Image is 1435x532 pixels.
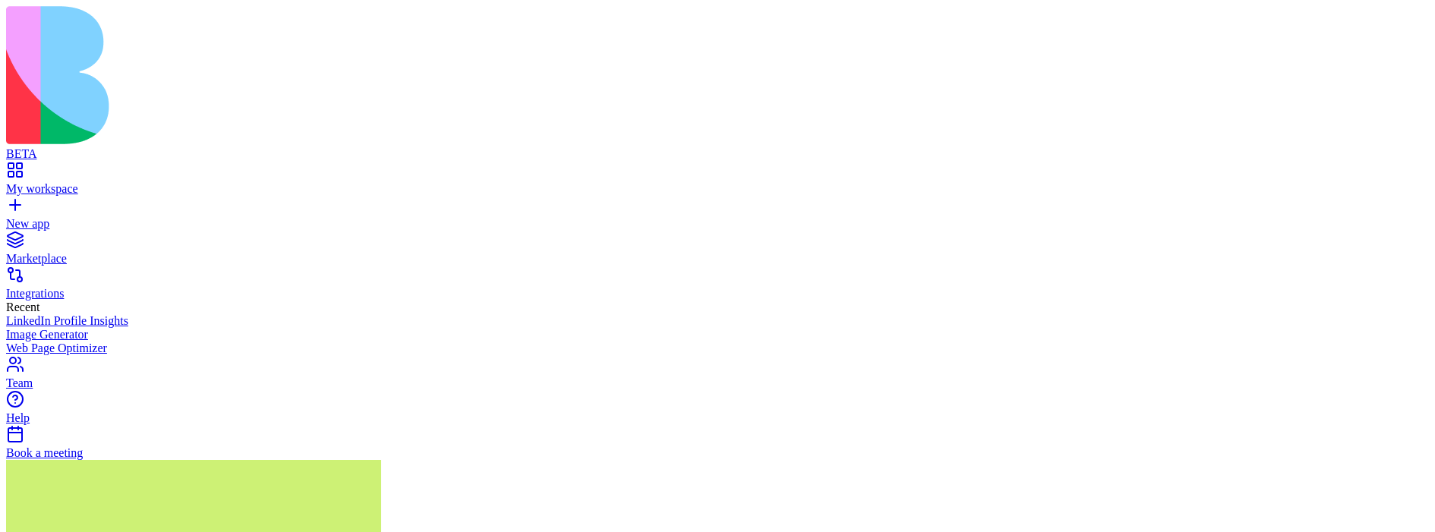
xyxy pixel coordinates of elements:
img: logo [6,6,617,144]
div: Book a meeting [6,446,1429,460]
div: Team [6,376,1429,390]
a: Book a meeting [6,433,1429,460]
a: Upload Files [103,11,210,38]
div: Integrations [6,287,1429,301]
a: Integrations [6,273,1429,301]
a: New app [6,203,1429,231]
span: Recent [6,301,39,313]
div: Help [6,411,1429,425]
a: Image Generator [6,328,1429,342]
div: New app [6,217,1429,231]
a: My workspace [6,168,1429,196]
a: BETA [6,134,1429,161]
div: BETA [6,147,1429,161]
a: Web Page Optimizer [6,342,1429,355]
a: LinkedIn Profile Insights [6,314,1429,328]
div: Marketplace [6,252,1429,266]
a: Marketplace [6,238,1429,266]
div: My workspace [6,182,1429,196]
a: Team [6,363,1429,390]
a: Help [6,398,1429,425]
